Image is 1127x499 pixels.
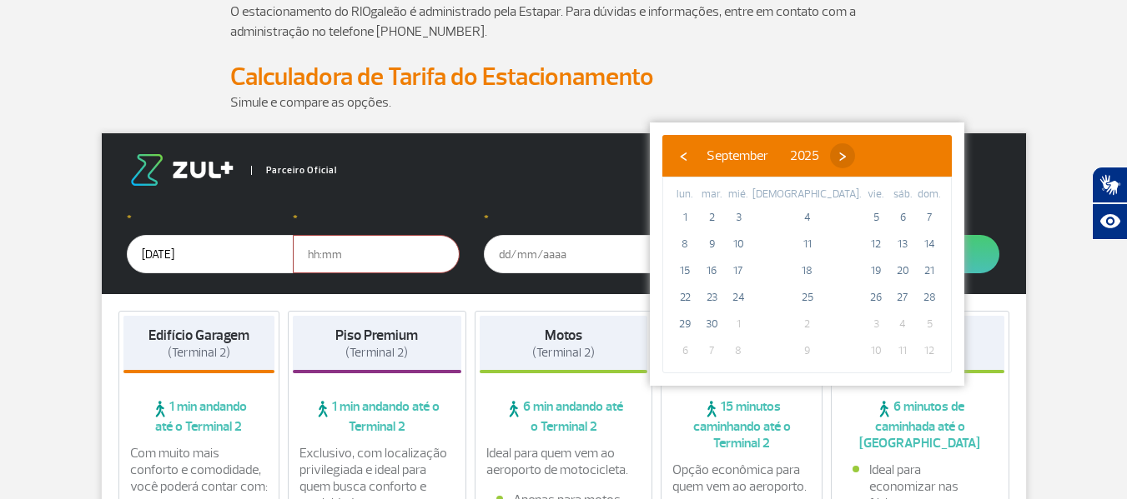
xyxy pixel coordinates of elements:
span: 6 minutos de caminhada até o [GEOGRAPHIC_DATA] [836,398,1004,452]
span: 20 [889,257,916,284]
span: 29 [672,311,698,337]
span: 2 [794,311,821,337]
span: (Terminal 2) [168,345,230,361]
span: 5 [863,204,889,231]
span: 3 [863,311,889,337]
p: Opção econômica para quem vem ao aeroporto. [672,462,811,495]
p: O estacionamento do RIOgaleão é administrado pela Estapar. Para dúvidas e informações, entre em c... [230,2,898,42]
h2: Calculadora de Tarifa do Estacionamento [230,62,898,92]
span: 3 [725,204,752,231]
bs-datepicker-container: calendar [650,122,964,386]
span: 9 [698,231,725,257]
span: 15 [672,257,698,284]
button: September [696,143,779,168]
th: weekday [889,186,916,204]
span: 1 min andando até o Terminal 2 [123,398,275,435]
bs-datepicker-navigation-view: ​ ​ ​ [671,145,855,162]
span: Parceiro Oficial [251,166,337,175]
span: 4 [889,311,916,337]
span: September [707,147,768,164]
span: 19 [863,257,889,284]
span: 16 [698,257,725,284]
strong: Edifício Garagem [148,327,249,344]
span: 14 [916,231,943,257]
div: Plugin de acessibilidade da Hand Talk. [1092,167,1127,240]
span: 30 [698,311,725,337]
span: 11 [889,337,916,364]
span: 7 [698,337,725,364]
th: weekday [752,186,863,204]
span: 15 minutos caminhando até o Terminal 2 [666,398,818,452]
th: weekday [698,186,725,204]
span: 9 [794,337,821,364]
span: 17 [725,257,752,284]
span: 2 [698,204,725,231]
strong: Piso Premium [335,327,418,344]
span: 23 [698,284,725,311]
span: 25 [794,284,821,311]
button: › [830,143,855,168]
th: weekday [863,186,889,204]
span: 18 [794,257,821,284]
span: 6 min andando até o Terminal 2 [480,398,648,435]
span: 8 [672,231,698,257]
span: 1 min andando até o Terminal 2 [293,398,461,435]
span: 22 [672,284,698,311]
img: logo-zul.png [127,154,237,186]
span: 26 [863,284,889,311]
button: Abrir tradutor de língua de sinais. [1092,167,1127,203]
button: Abrir recursos assistivos. [1092,203,1127,240]
th: weekday [725,186,752,204]
span: 12 [916,337,943,364]
span: 2025 [790,147,819,164]
span: 24 [725,284,752,311]
span: 6 [889,204,916,231]
span: 12 [863,231,889,257]
span: 27 [889,284,916,311]
span: 10 [725,231,752,257]
p: Ideal para quem vem ao aeroporto de motocicleta. [486,445,641,478]
input: dd/mm/aaaa [484,235,651,273]
span: 8 [725,337,752,364]
p: Com muito mais conforto e comodidade, você poderá contar com: [130,445,269,495]
strong: Motos [545,327,582,344]
button: 2025 [779,143,830,168]
span: 5 [916,311,943,337]
span: (Terminal 2) [345,345,408,361]
span: (Terminal 2) [532,345,595,361]
input: hh:mm [293,235,460,273]
span: 6 [672,337,698,364]
span: 7 [916,204,943,231]
span: 10 [863,337,889,364]
button: ‹ [671,143,696,168]
span: 28 [916,284,943,311]
input: dd/mm/aaaa [127,235,294,273]
span: 13 [889,231,916,257]
span: 1 [672,204,698,231]
span: 4 [794,204,821,231]
span: 11 [794,231,821,257]
span: 21 [916,257,943,284]
p: Simule e compare as opções. [230,92,898,112]
th: weekday [916,186,943,204]
span: 1 [725,311,752,337]
th: weekday [672,186,698,204]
